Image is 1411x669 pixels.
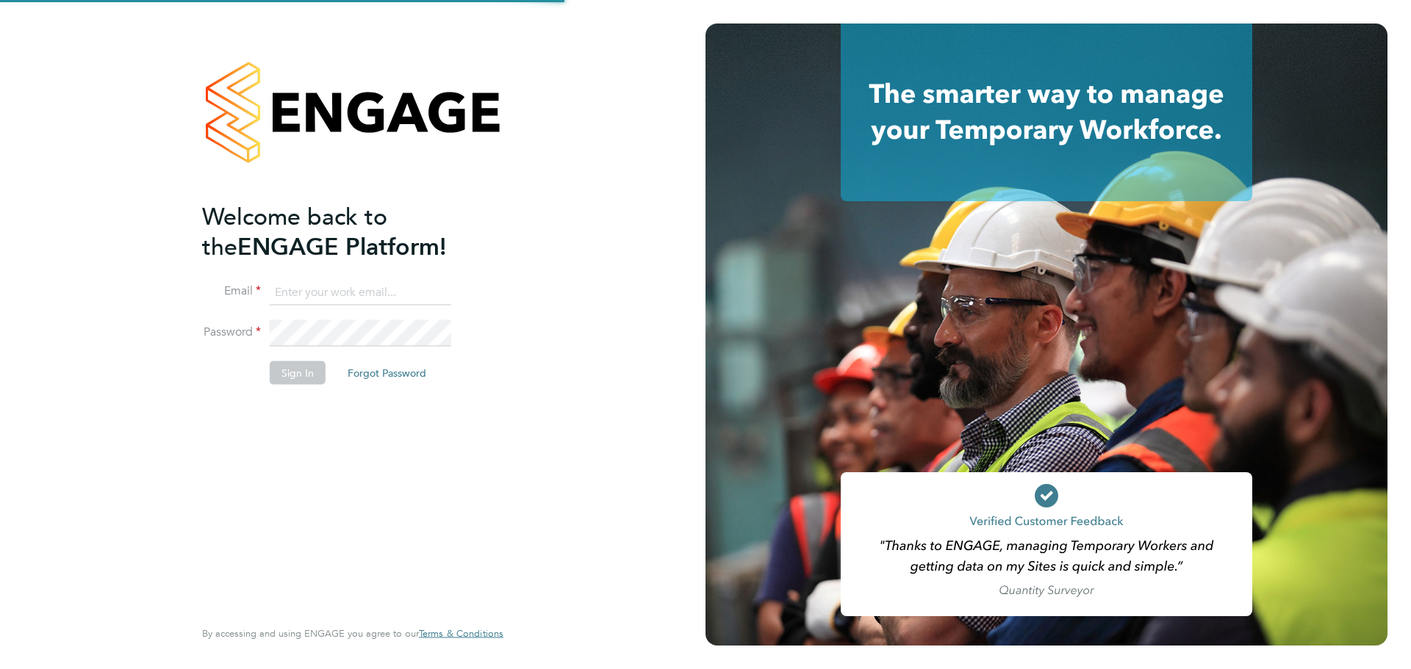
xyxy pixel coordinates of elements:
label: Password [202,325,261,340]
a: Terms & Conditions [419,628,503,640]
span: Welcome back to the [202,202,387,261]
label: Email [202,283,261,299]
button: Sign In [270,361,326,385]
h2: ENGAGE Platform! [202,201,489,261]
button: Forgot Password [336,361,438,385]
input: Enter your work email... [270,279,451,305]
span: By accessing and using ENGAGE you agree to our [202,627,503,640]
